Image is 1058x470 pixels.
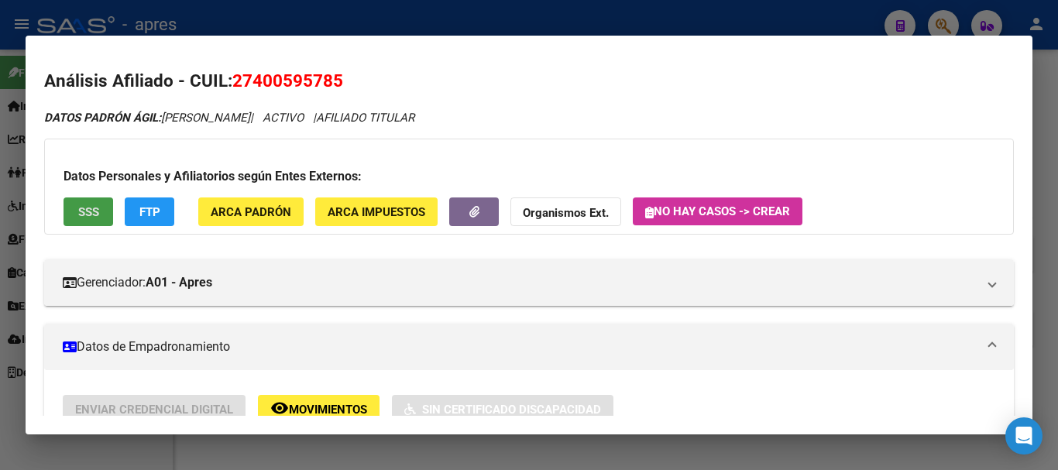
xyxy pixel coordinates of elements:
span: AFILIADO TITULAR [316,111,414,125]
button: SSS [64,197,113,226]
i: | ACTIVO | [44,111,414,125]
button: FTP [125,197,174,226]
span: ARCA Impuestos [328,205,425,219]
strong: DATOS PADRÓN ÁGIL: [44,111,161,125]
mat-expansion-panel-header: Gerenciador:A01 - Apres [44,259,1014,306]
mat-panel-title: Datos de Empadronamiento [63,338,977,356]
span: No hay casos -> Crear [645,204,790,218]
span: [PERSON_NAME] [44,111,250,125]
span: FTP [139,205,160,219]
strong: Organismos Ext. [523,206,609,220]
strong: A01 - Apres [146,273,212,292]
span: Sin Certificado Discapacidad [422,403,601,417]
button: Sin Certificado Discapacidad [392,395,613,424]
button: Enviar Credencial Digital [63,395,246,424]
span: Enviar Credencial Digital [75,403,233,417]
span: 27400595785 [232,70,343,91]
button: Organismos Ext. [510,197,621,226]
mat-expansion-panel-header: Datos de Empadronamiento [44,324,1014,370]
span: SSS [78,205,99,219]
h3: Datos Personales y Afiliatorios según Entes Externos: [64,167,994,186]
button: No hay casos -> Crear [633,197,802,225]
h2: Análisis Afiliado - CUIL: [44,68,1014,94]
mat-icon: remove_red_eye [270,399,289,417]
button: ARCA Padrón [198,197,304,226]
span: Movimientos [289,403,367,417]
span: ARCA Padrón [211,205,291,219]
button: ARCA Impuestos [315,197,438,226]
button: Movimientos [258,395,380,424]
div: Open Intercom Messenger [1005,417,1043,455]
mat-panel-title: Gerenciador: [63,273,977,292]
